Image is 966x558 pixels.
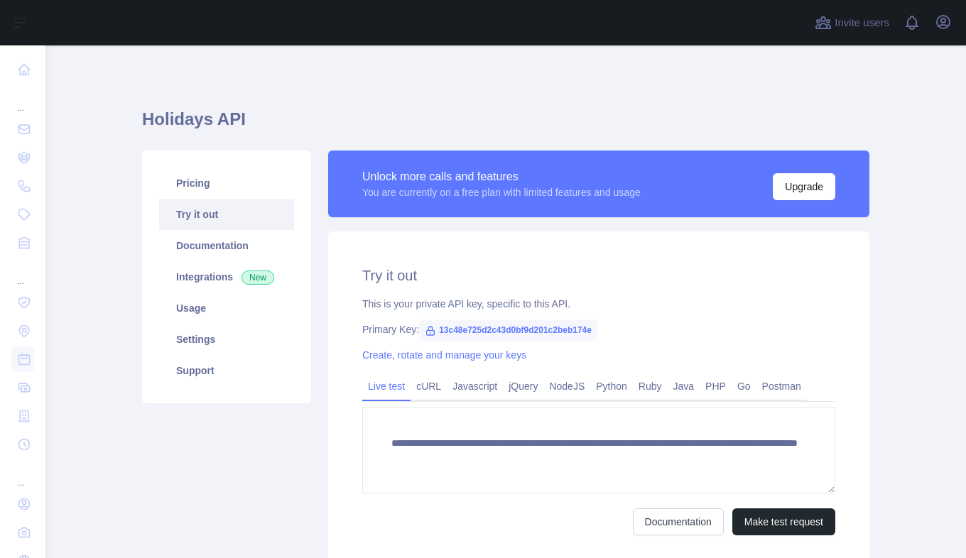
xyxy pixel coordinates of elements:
a: Documentation [633,508,724,535]
button: Invite users [812,11,892,34]
a: Usage [159,292,294,324]
a: Support [159,355,294,386]
h1: Holidays API [142,108,869,142]
a: Python [590,375,633,398]
div: ... [11,460,34,488]
div: This is your private API key, specific to this API. [362,297,835,311]
span: Invite users [835,15,889,31]
a: Create, rotate and manage your keys [362,349,526,361]
a: jQuery [503,375,543,398]
a: cURL [411,375,447,398]
a: NodeJS [543,375,590,398]
div: ... [11,258,34,287]
a: Settings [159,324,294,355]
a: PHP [700,375,732,398]
div: Unlock more calls and features [362,168,641,185]
a: Javascript [447,375,503,398]
div: Primary Key: [362,322,835,337]
span: 13c48e725d2c43d0bf9d201c2beb174e [419,319,597,341]
a: Go [732,375,756,398]
button: Upgrade [773,173,835,200]
span: New [241,270,274,285]
div: ... [11,85,34,114]
a: Documentation [159,230,294,261]
a: Ruby [633,375,668,398]
a: Java [668,375,700,398]
a: Pricing [159,168,294,199]
div: You are currently on a free plan with limited features and usage [362,185,641,199]
a: Try it out [159,199,294,230]
a: Integrations New [159,261,294,292]
button: Make test request [732,508,835,535]
a: Live test [362,375,411,398]
a: Postman [756,375,807,398]
h2: Try it out [362,266,835,285]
